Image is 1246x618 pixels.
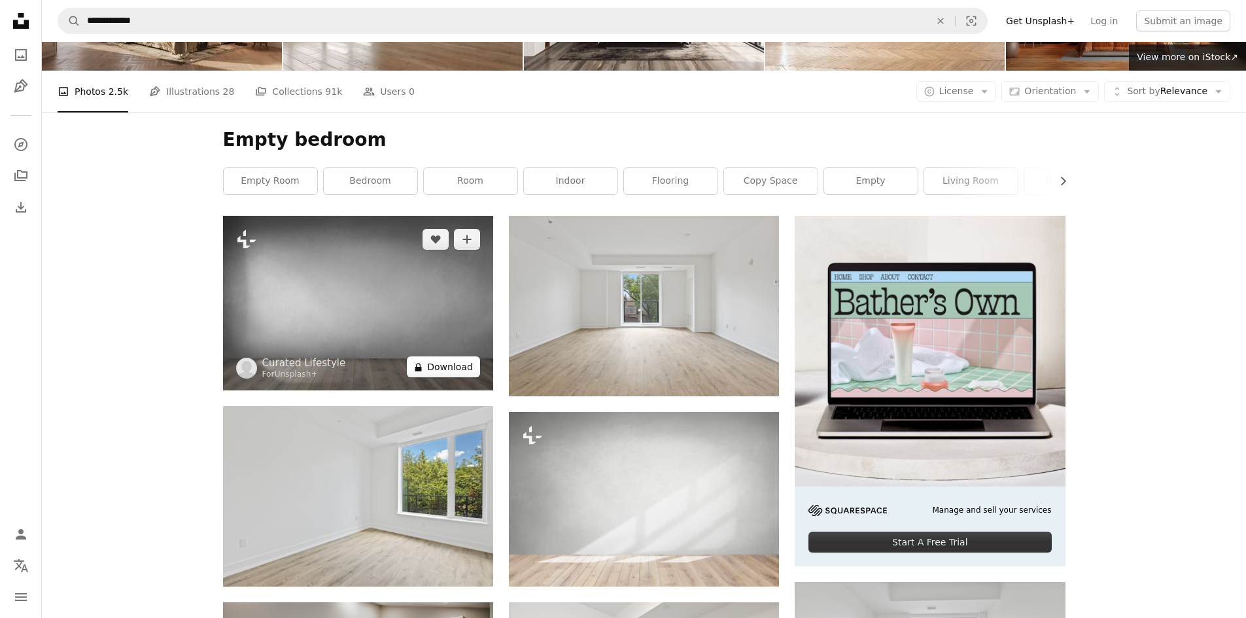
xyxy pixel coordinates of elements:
[524,168,617,194] a: indoor
[236,358,257,379] img: Go to Curated Lifestyle's profile
[149,71,234,112] a: Illustrations 28
[939,86,974,96] span: License
[423,229,449,250] button: Like
[424,168,517,194] a: room
[916,81,997,102] button: License
[808,532,1051,553] div: Start A Free Trial
[509,216,779,396] img: white wooden framed glass door
[324,168,417,194] a: bedroom
[1137,52,1238,62] span: View more on iStock ↗
[1104,81,1230,102] button: Sort byRelevance
[8,521,34,547] a: Log in / Sign up
[8,42,34,68] a: Photos
[795,216,1065,486] img: file-1707883121023-8e3502977149image
[998,10,1082,31] a: Get Unsplash+
[8,73,34,99] a: Illustrations
[932,505,1051,516] span: Manage and sell your services
[1127,85,1207,98] span: Relevance
[363,71,415,112] a: Users 0
[808,505,887,516] img: file-1705255347840-230a6ab5bca9image
[8,8,34,37] a: Home — Unsplash
[1136,10,1230,31] button: Submit an image
[8,163,34,189] a: Collections
[724,168,818,194] a: copy space
[58,9,80,33] button: Search Unsplash
[8,131,34,158] a: Explore
[224,168,317,194] a: empty room
[1127,86,1160,96] span: Sort by
[223,297,493,309] a: Gray wall in an empty room with a wooden floor
[8,553,34,579] button: Language
[509,412,779,587] img: Gray wall in an empty room with a wooden floor
[407,356,480,377] button: Download
[223,84,235,99] span: 28
[223,490,493,502] a: white wooden framed glass window
[275,369,318,379] a: Unsplash+
[409,84,415,99] span: 0
[1001,81,1099,102] button: Orientation
[926,9,955,33] button: Clear
[509,493,779,505] a: Gray wall in an empty room with a wooden floor
[956,9,987,33] button: Visual search
[1024,86,1076,96] span: Orientation
[1051,168,1065,194] button: scroll list to the right
[624,168,718,194] a: flooring
[509,300,779,312] a: white wooden framed glass door
[8,194,34,220] a: Download History
[1024,168,1118,194] a: decoration
[325,84,342,99] span: 91k
[1082,10,1126,31] a: Log in
[454,229,480,250] button: Add to Collection
[223,406,493,586] img: white wooden framed glass window
[262,356,346,369] a: Curated Lifestyle
[8,584,34,610] button: Menu
[1129,44,1246,71] a: View more on iStock↗
[824,168,918,194] a: empty
[223,216,493,390] img: Gray wall in an empty room with a wooden floor
[223,128,1065,152] h1: Empty bedroom
[924,168,1018,194] a: living room
[255,71,342,112] a: Collections 91k
[58,8,988,34] form: Find visuals sitewide
[795,216,1065,566] a: Manage and sell your servicesStart A Free Trial
[262,369,346,380] div: For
